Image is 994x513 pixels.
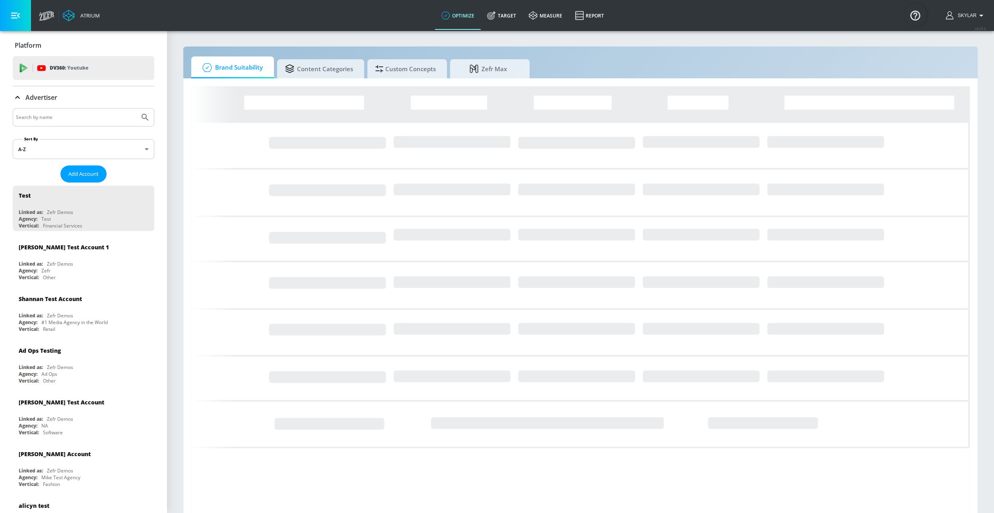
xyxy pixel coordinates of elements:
div: Agency: [19,319,37,326]
div: Ad Ops [41,371,57,377]
div: TestLinked as:Zefr DemosAgency:TestVertical:Financial Services [13,186,154,231]
div: Linked as: [19,209,43,216]
div: Advertiser [13,86,154,109]
p: Platform [15,41,41,50]
div: Software [43,429,63,436]
div: Fashion [43,481,60,488]
div: Financial Services [43,222,82,229]
a: Report [569,1,610,30]
div: Vertical: [19,222,39,229]
div: Vertical: [19,377,39,384]
div: Zefr Demos [47,209,73,216]
div: Linked as: [19,467,43,474]
span: Content Categories [285,59,353,78]
p: DV360: [50,64,88,72]
input: Search by name [16,112,136,122]
div: Agency: [19,371,37,377]
label: Sort By [23,136,40,142]
div: Zefr Demos [47,312,73,319]
div: Linked as: [19,260,43,267]
div: Retail [43,326,55,332]
div: Ad Ops TestingLinked as:Zefr DemosAgency:Ad OpsVertical:Other [13,341,154,386]
div: Other [43,274,56,281]
div: Linked as: [19,416,43,422]
div: Vertical: [19,326,39,332]
div: Agency: [19,422,37,429]
div: NA [41,422,48,429]
div: Zefr Demos [47,467,73,474]
button: Add Account [60,165,107,183]
div: alicyn test [19,502,49,509]
a: measure [522,1,569,30]
div: Ad Ops Testing [19,347,61,354]
div: Agency: [19,216,37,222]
div: A-Z [13,139,154,159]
div: Zefr [41,267,50,274]
div: Zefr Demos [47,416,73,422]
div: Test [19,192,31,199]
button: Skylar [946,11,986,20]
span: Add Account [68,169,99,179]
div: [PERSON_NAME] Test AccountLinked as:Zefr DemosAgency:NAVertical:Software [13,393,154,438]
button: Open Resource Center [904,4,926,26]
div: #1 Media Agency in the World [41,319,108,326]
p: Advertiser [25,93,57,102]
div: Shannan Test Account [19,295,82,303]
a: Atrium [63,10,100,21]
div: DV360: Youtube [13,56,154,80]
span: v 4.25.4 [975,26,986,31]
div: Agency: [19,267,37,274]
div: [PERSON_NAME] Test Account [19,398,104,406]
div: Atrium [77,12,100,19]
div: Vertical: [19,429,39,436]
div: [PERSON_NAME] AccountLinked as:Zefr DemosAgency:Mike Test AgencyVertical:Fashion [13,444,154,490]
div: Linked as: [19,364,43,371]
div: Zefr Demos [47,364,73,371]
div: Vertical: [19,274,39,281]
div: Mike Test Agency [41,474,80,481]
div: Linked as: [19,312,43,319]
div: Shannan Test AccountLinked as:Zefr DemosAgency:#1 Media Agency in the WorldVertical:Retail [13,289,154,334]
div: Platform [13,34,154,56]
span: Brand Suitability [199,58,263,77]
div: Other [43,377,56,384]
span: login as: skylar.britton@zefr.com [955,13,977,18]
div: [PERSON_NAME] Test Account 1 [19,243,109,251]
a: Target [481,1,522,30]
div: [PERSON_NAME] Account [19,450,91,458]
div: [PERSON_NAME] Test Account 1Linked as:Zefr DemosAgency:ZefrVertical:Other [13,237,154,283]
a: optimize [435,1,481,30]
div: Agency: [19,474,37,481]
span: Custom Concepts [375,59,436,78]
div: Test [41,216,51,222]
p: Youtube [67,64,88,72]
div: Zefr Demos [47,260,73,267]
div: Vertical: [19,481,39,488]
span: Zefr Max [458,59,518,78]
